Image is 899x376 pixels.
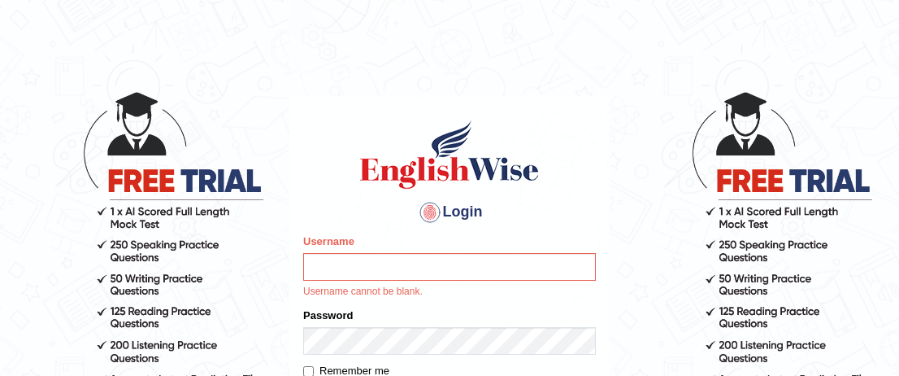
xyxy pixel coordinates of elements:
img: Logo of English Wise sign in for intelligent practice with AI [357,118,542,191]
h4: Login [303,199,596,225]
p: Username cannot be blank. [303,285,596,299]
label: Username [303,234,354,249]
label: Password [303,308,353,323]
